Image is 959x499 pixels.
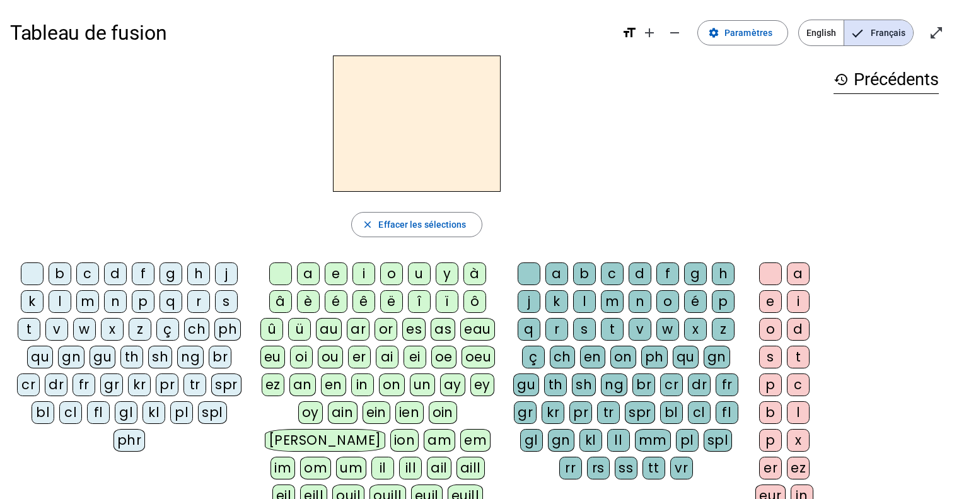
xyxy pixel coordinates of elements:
[378,217,466,232] span: Effacer les sélections
[787,457,810,479] div: ez
[601,373,627,396] div: ng
[712,262,735,285] div: h
[759,429,782,452] div: p
[290,346,313,368] div: oi
[615,457,637,479] div: ss
[73,373,95,396] div: fr
[184,318,209,341] div: ch
[463,262,486,285] div: à
[328,401,357,424] div: ain
[390,429,419,452] div: ion
[688,373,711,396] div: dr
[799,20,844,45] span: English
[637,20,662,45] button: Augmenter la taille de la police
[787,318,810,341] div: d
[288,318,311,341] div: ü
[21,290,44,313] div: k
[408,262,431,285] div: u
[260,318,283,341] div: û
[520,429,543,452] div: gl
[128,373,151,396] div: kr
[662,20,687,45] button: Diminuer la taille de la police
[708,27,719,38] mat-icon: settings
[214,318,241,341] div: ph
[929,25,944,40] mat-icon: open_in_full
[211,373,241,396] div: spr
[787,290,810,313] div: i
[402,318,426,341] div: es
[101,318,124,341] div: x
[798,20,914,46] mat-button-toggle-group: Language selection
[260,346,285,368] div: eu
[113,429,146,452] div: phr
[440,373,465,396] div: ay
[362,219,373,230] mat-icon: close
[404,346,426,368] div: ei
[156,318,179,341] div: ç
[787,262,810,285] div: a
[289,373,316,396] div: an
[844,20,913,45] span: Français
[160,290,182,313] div: q
[684,318,707,341] div: x
[684,262,707,285] div: g
[656,262,679,285] div: f
[76,290,99,313] div: m
[183,373,206,396] div: tr
[787,401,810,424] div: l
[298,401,323,424] div: oy
[73,318,96,341] div: w
[316,318,342,341] div: au
[787,346,810,368] div: t
[177,346,204,368] div: ng
[641,346,668,368] div: ph
[58,346,84,368] div: gn
[622,25,637,40] mat-icon: format_size
[601,262,624,285] div: c
[716,373,738,396] div: fr
[684,290,707,313] div: é
[642,457,665,479] div: tt
[629,290,651,313] div: n
[269,290,292,313] div: â
[427,457,451,479] div: ail
[262,373,284,396] div: ez
[115,401,137,424] div: gl
[688,401,711,424] div: cl
[545,262,568,285] div: a
[522,346,545,368] div: ç
[629,318,651,341] div: v
[431,318,455,341] div: as
[667,25,682,40] mat-icon: remove
[610,346,636,368] div: on
[704,346,730,368] div: gn
[170,401,193,424] div: pl
[265,429,385,452] div: [PERSON_NAME]
[462,346,496,368] div: oeu
[629,262,651,285] div: d
[45,318,68,341] div: v
[676,429,699,452] div: pl
[759,373,782,396] div: p
[587,457,610,479] div: rs
[215,262,238,285] div: j
[348,346,371,368] div: er
[514,401,537,424] div: gr
[572,373,596,396] div: sh
[704,429,733,452] div: spl
[347,318,369,341] div: ar
[559,457,582,479] div: rr
[17,373,40,396] div: cr
[548,429,574,452] div: gn
[635,429,671,452] div: mm
[351,212,482,237] button: Effacer les sélections
[352,290,375,313] div: ê
[436,290,458,313] div: ï
[198,401,227,424] div: spl
[834,66,939,94] h3: Précédents
[470,373,494,396] div: ey
[76,262,99,285] div: c
[712,318,735,341] div: z
[410,373,435,396] div: un
[270,457,295,479] div: im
